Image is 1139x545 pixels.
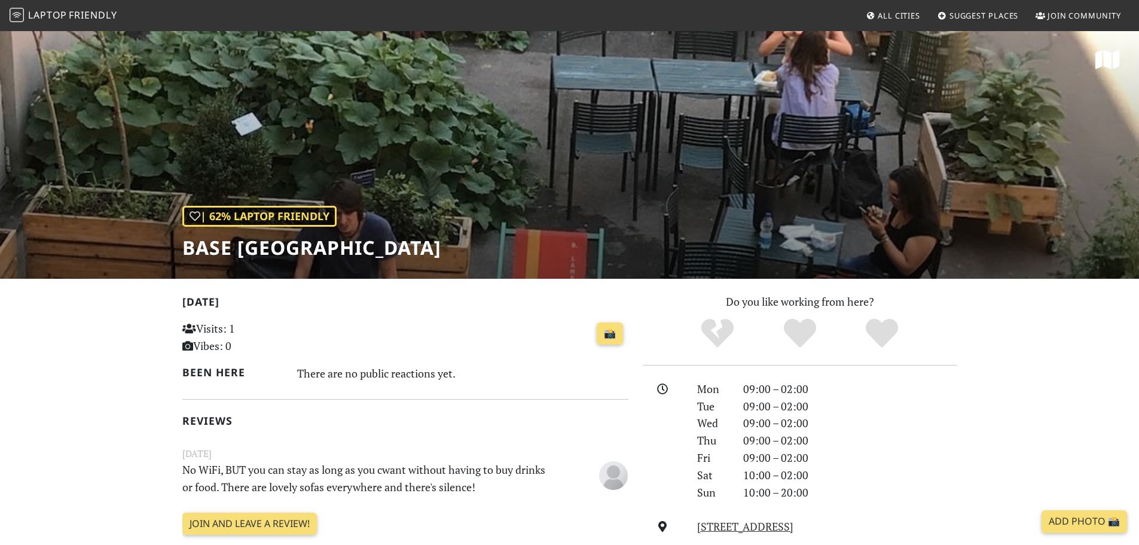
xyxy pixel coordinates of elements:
[690,415,735,432] div: Wed
[690,484,735,501] div: Sun
[690,432,735,449] div: Thu
[599,461,628,490] img: blank-535327c66bd565773addf3077783bbfce4b00ec00e9fd257753287c682c7fa38.png
[182,236,441,259] h1: BASE [GEOGRAPHIC_DATA]
[736,449,964,467] div: 09:00 – 02:00
[949,10,1019,21] span: Suggest Places
[175,461,559,496] p: No WiFi, BUT you can stay as long as you cwant without having to buy drinks or food. There are lo...
[690,467,735,484] div: Sat
[175,446,636,461] small: [DATE]
[736,398,964,415] div: 09:00 – 02:00
[736,415,964,432] div: 09:00 – 02:00
[736,380,964,398] div: 09:00 – 02:00
[182,206,337,227] div: | 62% Laptop Friendly
[736,467,964,484] div: 10:00 – 02:00
[697,519,793,534] a: [STREET_ADDRESS]
[182,296,628,313] h2: [DATE]
[10,5,117,26] a: LaptopFriendly LaptopFriendly
[28,8,67,22] span: Laptop
[736,484,964,501] div: 10:00 – 20:00
[841,317,923,350] div: Definitely!
[736,432,964,449] div: 09:00 – 02:00
[861,5,925,26] a: All Cities
[1042,510,1127,533] a: Add Photo 📸
[182,366,283,379] h2: Been here
[690,380,735,398] div: Mon
[599,467,628,482] span: Anonymous
[690,398,735,415] div: Tue
[182,320,322,355] p: Visits: 1 Vibes: 0
[933,5,1024,26] a: Suggest Places
[643,293,957,310] p: Do you like working from here?
[182,415,628,427] h2: Reviews
[1048,10,1121,21] span: Join Community
[10,8,24,22] img: LaptopFriendly
[1031,5,1126,26] a: Join Community
[182,513,317,535] a: Join and leave a review!
[759,317,841,350] div: Yes
[597,322,623,345] a: 📸
[676,317,759,350] div: No
[878,10,920,21] span: All Cities
[69,8,117,22] span: Friendly
[690,449,735,467] div: Fri
[297,364,628,383] div: There are no public reactions yet.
